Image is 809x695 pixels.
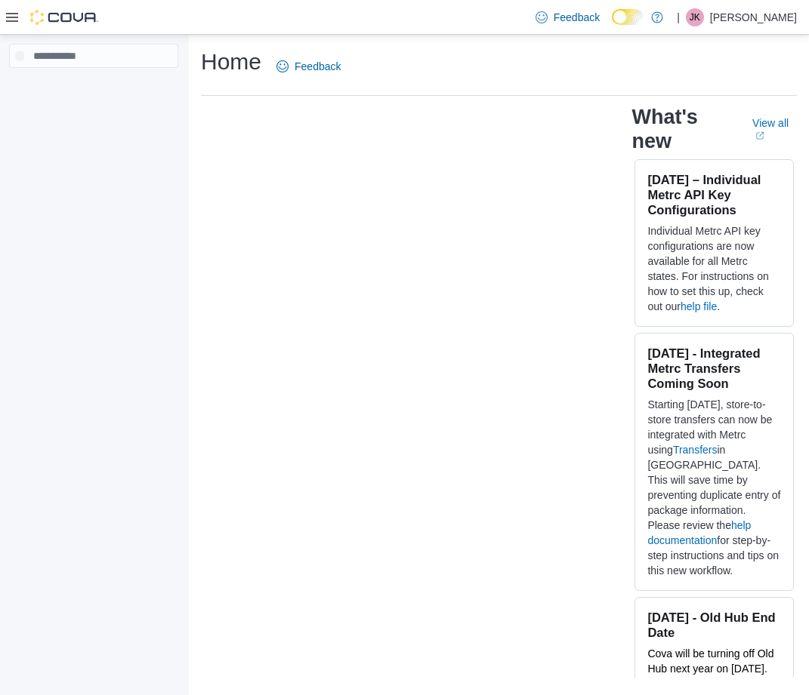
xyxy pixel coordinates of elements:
[690,8,700,26] span: JK
[673,444,718,456] a: Transfers
[530,2,606,32] a: Feedback
[30,10,98,25] img: Cova
[647,397,781,578] p: Starting [DATE], store-to-store transfers can now be integrated with Metrc using in [GEOGRAPHIC_D...
[295,59,341,74] span: Feedback
[755,131,764,140] svg: External link
[647,223,781,314] p: Individual Metrc API key configurations are now available for all Metrc states. For instructions ...
[201,47,261,77] h1: Home
[9,71,178,107] nav: Complex example
[554,10,600,25] span: Feedback
[710,8,797,26] p: [PERSON_NAME]
[681,300,717,312] a: help file
[631,105,734,153] h2: What's new
[647,346,781,391] h3: [DATE] - Integrated Metrc Transfers Coming Soon
[612,9,644,25] input: Dark Mode
[647,610,781,640] h3: [DATE] - Old Hub End Date
[752,117,797,141] a: View allExternal link
[677,8,680,26] p: |
[647,172,781,217] h3: [DATE] – Individual Metrc API Key Configurations
[686,8,704,26] div: Joshua Kolthof
[270,51,347,81] a: Feedback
